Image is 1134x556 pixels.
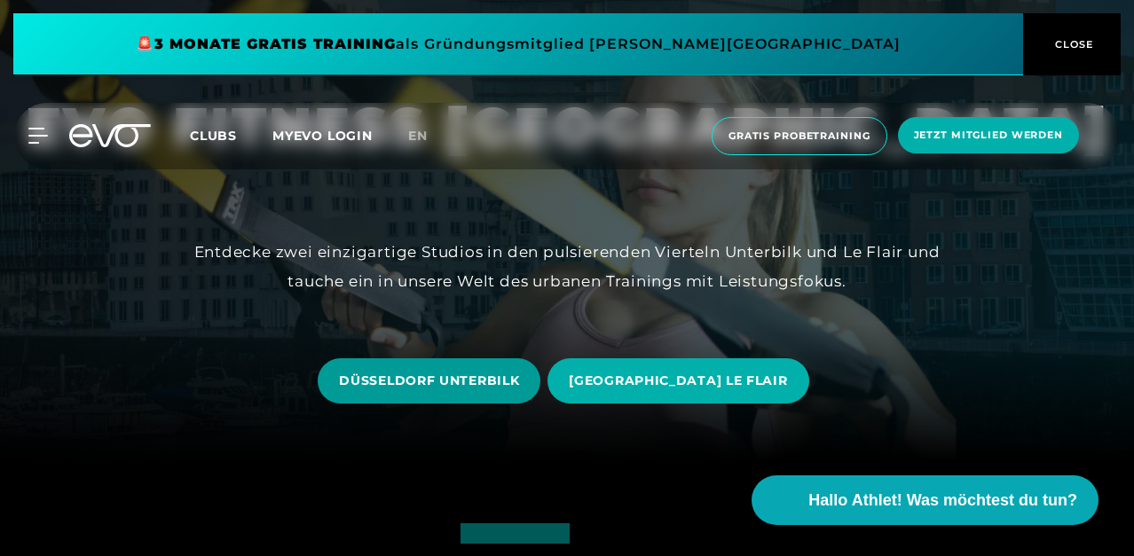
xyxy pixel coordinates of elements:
[1051,36,1094,52] span: CLOSE
[190,127,272,144] a: Clubs
[728,129,870,144] span: Gratis Probetraining
[808,489,1077,513] span: Hallo Athlet! Was möchtest du tun?
[569,372,787,390] span: [GEOGRAPHIC_DATA] LE FLAIR
[706,117,893,155] a: Gratis Probetraining
[408,128,428,144] span: en
[190,128,237,144] span: Clubs
[318,345,547,417] a: DÜSSELDORF UNTERBILK
[408,126,449,146] a: en
[893,117,1084,155] a: Jetzt Mitglied werden
[914,128,1063,143] span: Jetzt Mitglied werden
[752,475,1099,525] button: Hallo Athlet! Was möchtest du tun?
[194,238,941,295] div: Entdecke zwei einzigartige Studios in den pulsierenden Vierteln Unterbilk und Le Flair und tauche...
[547,345,815,417] a: [GEOGRAPHIC_DATA] LE FLAIR
[272,128,373,144] a: MYEVO LOGIN
[1023,13,1121,75] button: CLOSE
[339,372,519,390] span: DÜSSELDORF UNTERBILK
